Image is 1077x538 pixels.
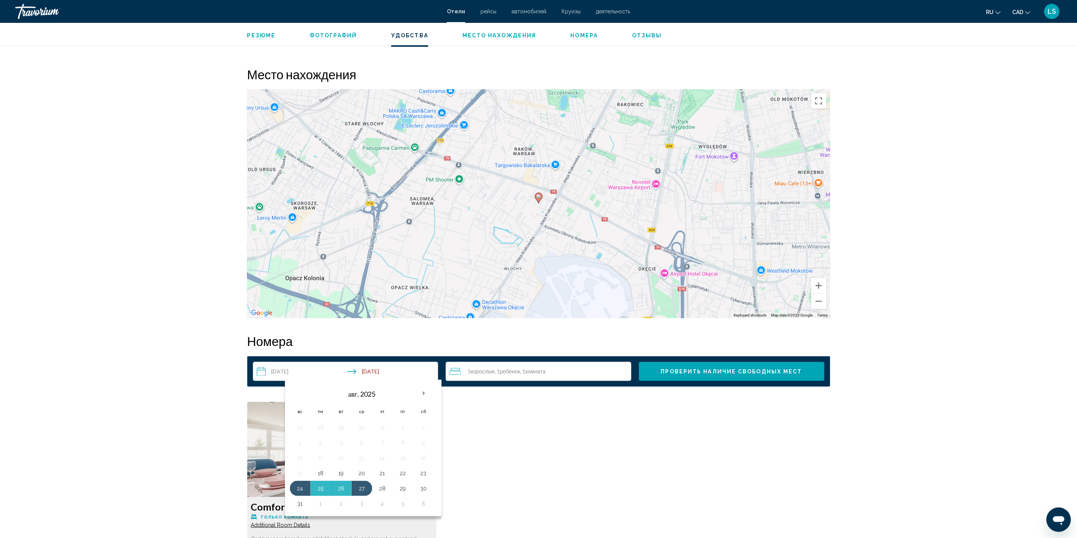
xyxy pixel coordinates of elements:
button: Место нахождения [462,32,536,39]
button: Day 14 [376,453,389,463]
button: Day 31 [376,422,389,433]
button: Day 12 [335,453,347,463]
button: Day 28 [376,483,389,494]
button: Day 27 [294,422,306,433]
a: Open this area in Google Maps (opens a new window) [249,308,274,318]
button: Day 30 [356,422,368,433]
h3: Comfort Apartment (35) [251,501,433,512]
span: Место нахождения [462,32,536,38]
a: деятельность [596,8,630,14]
button: Day 4 [315,437,327,448]
button: Day 3 [294,437,306,448]
button: Check-in date: Aug 24, 2025 Check-out date: Aug 27, 2025 [253,362,438,381]
span: Additional Room Details [251,522,310,528]
button: Day 27 [356,483,368,494]
a: Travorium [15,4,439,19]
button: Day 18 [315,468,327,479]
h2: Место нахождения [247,67,830,82]
span: ru [986,9,994,15]
span: LS [1048,8,1056,15]
button: Zoom out [811,294,826,309]
button: Day 3 [356,498,368,509]
button: Day 11 [315,453,327,463]
button: Day 2 [335,498,347,509]
a: Круизы [562,8,581,14]
button: Day 6 [418,498,430,509]
button: Keyboard shortcuts [734,313,767,318]
button: Резюме [247,32,276,39]
span: Проверить наличие свободных мест [661,369,802,375]
img: Google [249,308,274,318]
button: Day 26 [335,483,347,494]
a: Отели [447,8,465,14]
button: Day 4 [376,498,389,509]
span: , 1 [494,368,520,375]
button: Day 17 [294,468,306,479]
span: Ребенок [500,368,520,375]
div: Search widget [253,362,824,381]
button: Day 1 [397,422,409,433]
button: Day 24 [294,483,306,494]
button: Удобства [391,32,428,39]
button: Day 6 [356,437,368,448]
span: Удобства [391,32,428,38]
button: Проверить наличие свободных мест [639,362,824,381]
button: Day 21 [376,468,389,479]
button: Day 15 [397,453,409,463]
button: Change language [986,6,1001,18]
a: автомобилей [512,8,546,14]
span: Map data ©2025 Google [771,313,813,317]
button: User Menu [1042,3,1062,19]
button: Day 13 [356,453,368,463]
span: Номера [571,32,598,38]
button: Day 25 [315,483,327,494]
button: Day 16 [418,453,430,463]
button: Day 28 [315,422,327,433]
a: Terms [817,313,828,317]
button: Day 22 [397,468,409,479]
span: Отзывы [632,32,662,38]
button: Day 8 [397,437,409,448]
button: Day 20 [356,468,368,479]
button: Отзывы [632,32,662,39]
button: Day 1 [315,498,327,509]
button: Zoom in [811,278,826,293]
button: Номера [571,32,598,39]
button: Day 29 [397,483,409,494]
button: Travelers: 5 adults, 1 child [446,362,631,381]
button: Day 9 [418,437,430,448]
span: Резюме [247,32,276,38]
button: Фотографий [310,32,357,39]
h2: Номера [247,333,830,349]
a: рейсы [480,8,496,14]
img: aa83b4c4-54d8-4d50-9fc1-b0b22097c02f.jpeg [247,402,437,497]
button: Toggle fullscreen view [811,93,826,109]
span: 5 [468,368,494,375]
button: Day 30 [418,483,430,494]
button: Day 5 [397,498,409,509]
button: Day 10 [294,453,306,463]
button: Change currency [1012,6,1031,18]
span: Комната [525,368,546,375]
button: Day 7 [376,437,389,448]
span: , 1 [520,368,546,375]
span: Фотографий [310,32,357,38]
button: Day 19 [335,468,347,479]
button: Day 29 [335,422,347,433]
span: CAD [1012,9,1023,15]
button: Day 31 [294,498,306,509]
iframe: Button to launch messaging window [1047,508,1071,532]
button: Day 5 [335,437,347,448]
button: Next month [413,385,434,402]
span: Только комната [261,515,308,520]
button: Day 23 [418,468,430,479]
button: Day 2 [418,422,430,433]
span: Взрослые [471,368,494,375]
th: авг. 2025 [310,385,413,403]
